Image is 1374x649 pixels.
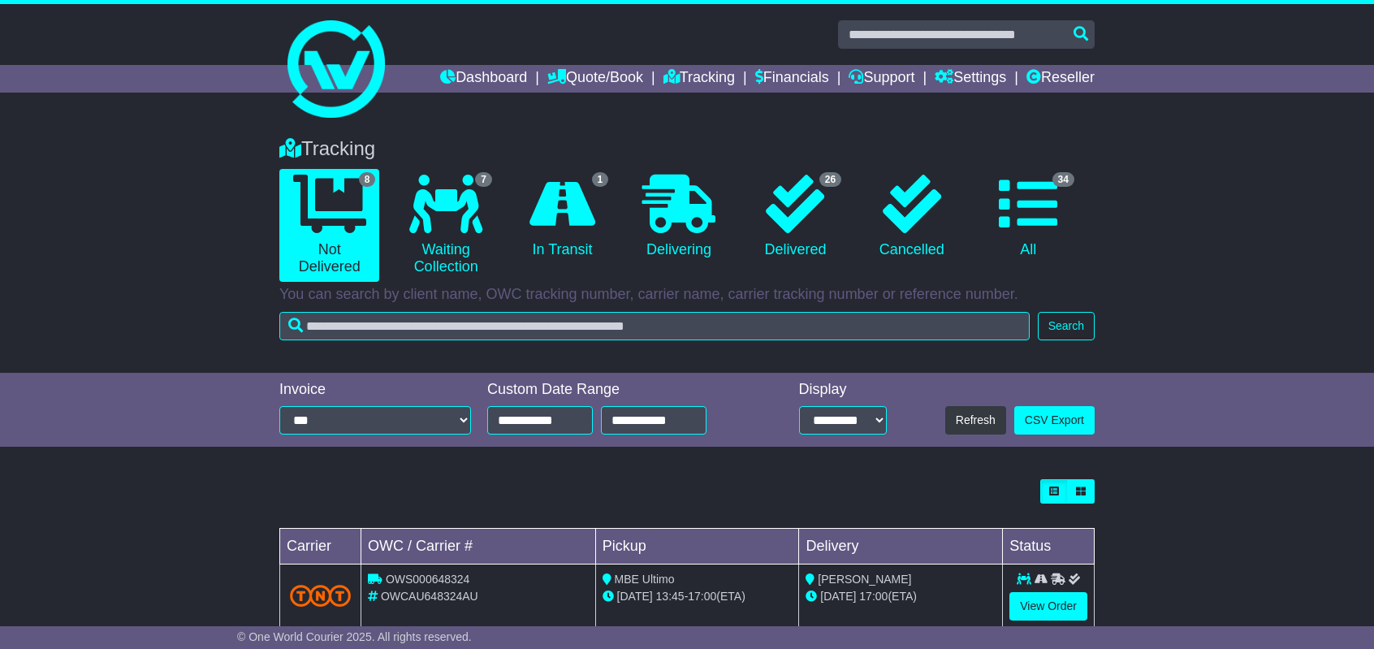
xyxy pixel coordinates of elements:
a: Dashboard [440,65,527,93]
a: CSV Export [1014,406,1095,435]
button: Search [1038,312,1095,340]
span: 1 [592,172,609,187]
a: Settings [935,65,1006,93]
div: Display [799,381,887,399]
span: [DATE] [617,590,653,603]
td: Status [1003,529,1095,565]
div: Invoice [279,381,471,399]
a: Financials [755,65,829,93]
div: Tracking [271,137,1103,161]
span: 17:00 [859,590,888,603]
a: Reseller [1026,65,1095,93]
a: 26 Delivered [745,169,845,265]
span: © One World Courier 2025. All rights reserved. [237,630,472,643]
span: 26 [819,172,841,187]
a: Support [849,65,914,93]
span: [DATE] [820,590,856,603]
a: View Order [1009,592,1087,621]
div: Custom Date Range [487,381,748,399]
span: 8 [359,172,376,187]
span: OWS000648324 [386,573,470,586]
div: (ETA) [806,588,996,605]
span: 13:45 [656,590,685,603]
span: 34 [1052,172,1074,187]
span: 7 [475,172,492,187]
a: 1 In Transit [512,169,612,265]
span: 17:00 [688,590,716,603]
span: MBE Ultimo [615,573,675,586]
td: OWC / Carrier # [361,529,596,565]
p: You can search by client name, OWC tracking number, carrier name, carrier tracking number or refe... [279,286,1095,304]
button: Refresh [945,406,1006,435]
span: [PERSON_NAME] [818,573,911,586]
div: - (ETA) [603,588,793,605]
img: TNT_Domestic.png [290,585,351,607]
a: 8 Not Delivered [279,169,379,282]
td: Carrier [280,529,361,565]
a: 34 All [979,169,1078,265]
a: 7 Waiting Collection [395,169,495,282]
a: Delivering [629,169,728,265]
td: Pickup [595,529,799,565]
a: Cancelled [862,169,961,265]
a: Quote/Book [547,65,643,93]
td: Delivery [799,529,1003,565]
a: Tracking [663,65,735,93]
span: OWCAU648324AU [381,590,478,603]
